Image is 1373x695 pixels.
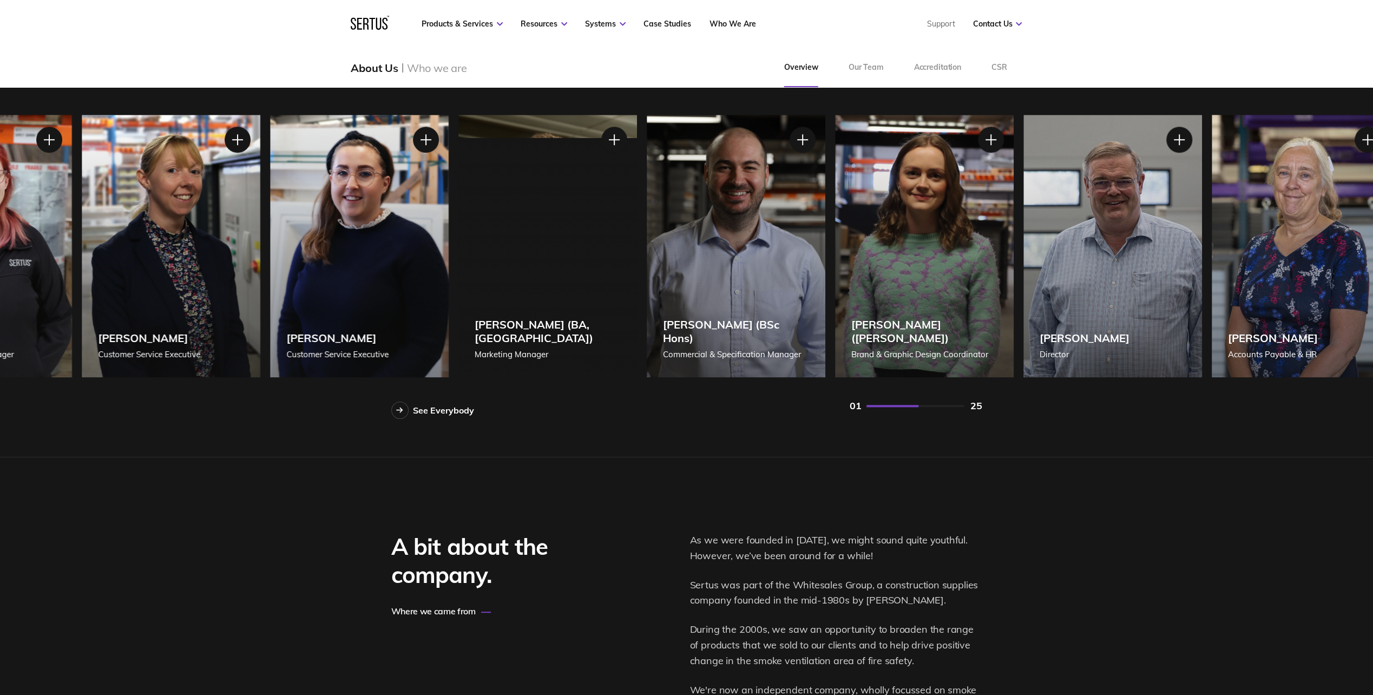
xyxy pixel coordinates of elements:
a: Products & Services [422,19,503,29]
a: Resources [521,19,567,29]
a: CSR [976,48,1022,87]
p: During the 2000s, we saw an opportunity to broaden the range of products that we sold to our clie... [690,622,982,668]
div: 25 [970,399,982,412]
div: [PERSON_NAME] [1040,331,1129,345]
div: [PERSON_NAME] (BA, [GEOGRAPHIC_DATA]) [475,318,621,345]
div: [PERSON_NAME] ([PERSON_NAME]) [851,318,997,345]
a: Contact Us [973,19,1022,29]
div: Marketing Manager [475,348,621,361]
div: About Us [351,61,398,75]
a: See Everybody [391,402,474,419]
div: [PERSON_NAME] [286,331,389,345]
div: [PERSON_NAME] (BSc Hons) [663,318,809,345]
div: Customer Service Executive [286,348,389,361]
a: Case Studies [643,19,691,29]
div: [PERSON_NAME] [98,331,200,345]
div: 01 [850,399,861,412]
div: Commercial & Specification Manager [663,348,809,361]
div: Who we are [407,61,467,75]
div: Brand & Graphic Design Coordinator [851,348,997,361]
a: Accreditation [899,48,976,87]
div: Customer Service Executive [98,348,200,361]
div: Director [1040,348,1129,361]
a: Our Team [833,48,899,87]
div: See Everybody [413,405,474,416]
div: Where we came from [391,606,608,617]
iframe: Chat Widget [1178,569,1373,695]
div: [PERSON_NAME] [1228,331,1318,345]
p: As we were founded in [DATE], we might sound quite youthful. However, we’ve been around for a while! [690,533,982,564]
a: Systems [585,19,626,29]
div: Accounts Payable & HR [1228,348,1318,361]
a: Support [927,19,955,29]
p: Sertus was part of the Whitesales Group, a construction supplies company founded in the mid-1980s... [690,578,982,609]
a: Who We Are [709,19,756,29]
div: A bit about the company. [391,533,608,589]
